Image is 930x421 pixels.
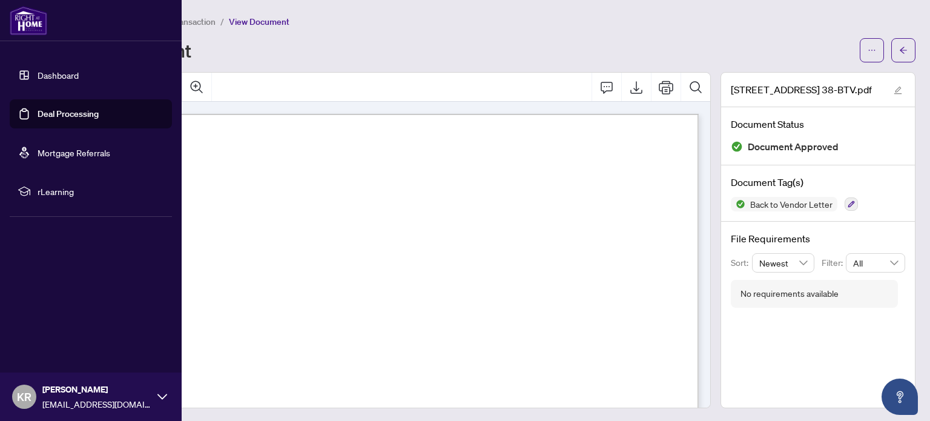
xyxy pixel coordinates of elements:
[759,254,808,272] span: Newest
[731,175,905,190] h4: Document Tag(s)
[740,287,839,300] div: No requirements available
[731,197,745,211] img: Status Icon
[853,254,898,272] span: All
[151,16,216,27] span: View Transaction
[42,383,151,396] span: [PERSON_NAME]
[731,117,905,131] h4: Document Status
[882,379,918,415] button: Open asap
[731,256,752,270] p: Sort:
[731,141,743,153] img: Document Status
[899,46,908,55] span: arrow-left
[38,70,79,81] a: Dashboard
[822,256,846,270] p: Filter:
[745,200,837,208] span: Back to Vendor Letter
[38,147,110,158] a: Mortgage Referrals
[38,185,163,198] span: rLearning
[229,16,289,27] span: View Document
[748,139,839,155] span: Document Approved
[731,82,872,97] span: [STREET_ADDRESS] 38-BTV.pdf
[220,15,224,28] li: /
[17,388,31,405] span: KR
[868,46,876,55] span: ellipsis
[42,397,151,411] span: [EMAIL_ADDRESS][DOMAIN_NAME]
[10,6,47,35] img: logo
[38,108,99,119] a: Deal Processing
[894,86,902,94] span: edit
[731,231,905,246] h4: File Requirements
